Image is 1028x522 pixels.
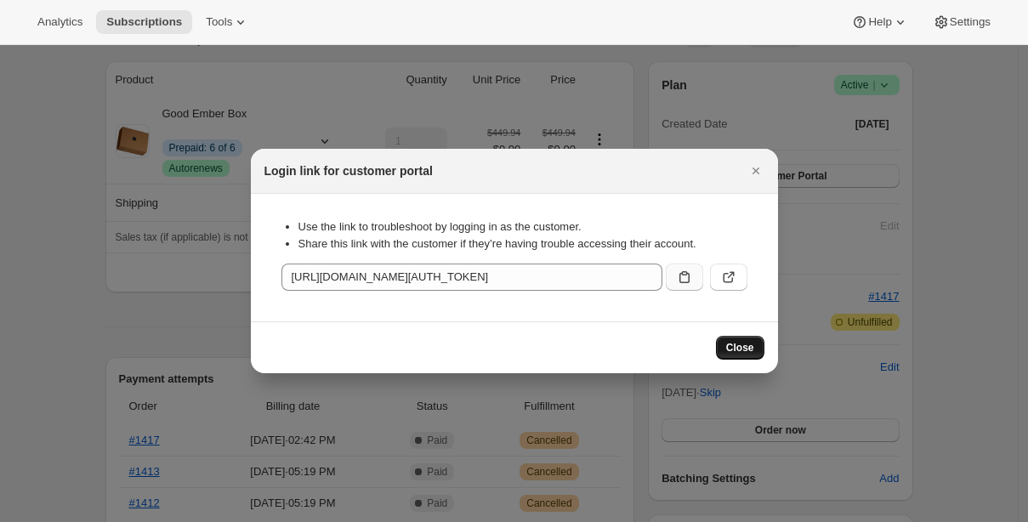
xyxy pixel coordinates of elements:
span: Subscriptions [106,15,182,29]
span: Tools [206,15,232,29]
button: Settings [923,10,1001,34]
button: Subscriptions [96,10,192,34]
button: Help [841,10,918,34]
button: Tools [196,10,259,34]
h2: Login link for customer portal [264,162,433,179]
li: Share this link with the customer if they’re having trouble accessing their account. [298,235,747,252]
span: Settings [950,15,991,29]
button: Close [744,159,768,183]
button: Analytics [27,10,93,34]
li: Use the link to troubleshoot by logging in as the customer. [298,218,747,235]
span: Analytics [37,15,82,29]
span: Help [868,15,891,29]
span: Close [726,341,754,355]
button: Close [716,336,764,360]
